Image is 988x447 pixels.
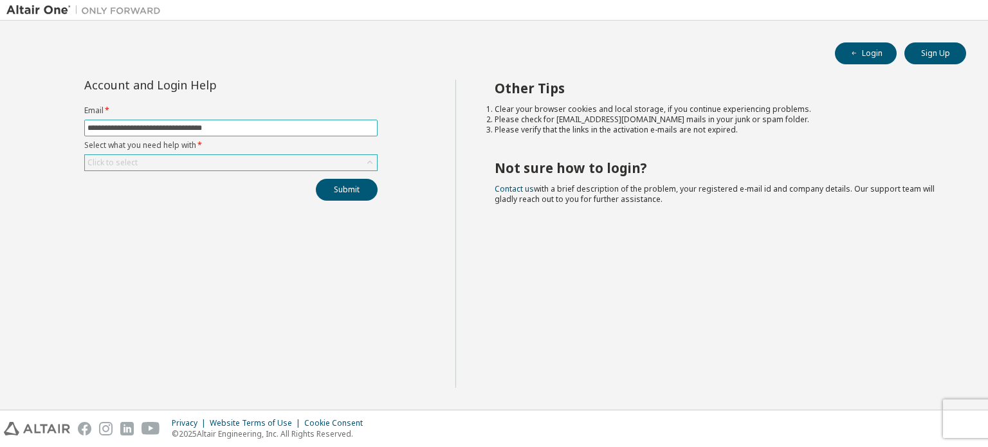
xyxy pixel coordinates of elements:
p: © 2025 Altair Engineering, Inc. All Rights Reserved. [172,428,370,439]
img: Altair One [6,4,167,17]
img: facebook.svg [78,422,91,435]
h2: Other Tips [495,80,944,96]
li: Please check for [EMAIL_ADDRESS][DOMAIN_NAME] mails in your junk or spam folder. [495,114,944,125]
button: Login [835,42,897,64]
img: linkedin.svg [120,422,134,435]
label: Select what you need help with [84,140,378,151]
div: Click to select [87,158,138,168]
li: Please verify that the links in the activation e-mails are not expired. [495,125,944,135]
img: youtube.svg [142,422,160,435]
div: Click to select [85,155,377,170]
button: Sign Up [904,42,966,64]
div: Privacy [172,418,210,428]
li: Clear your browser cookies and local storage, if you continue experiencing problems. [495,104,944,114]
img: instagram.svg [99,422,113,435]
img: altair_logo.svg [4,422,70,435]
a: Contact us [495,183,534,194]
div: Website Terms of Use [210,418,304,428]
div: Cookie Consent [304,418,370,428]
h2: Not sure how to login? [495,160,944,176]
div: Account and Login Help [84,80,319,90]
label: Email [84,105,378,116]
span: with a brief description of the problem, your registered e-mail id and company details. Our suppo... [495,183,935,205]
button: Submit [316,179,378,201]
